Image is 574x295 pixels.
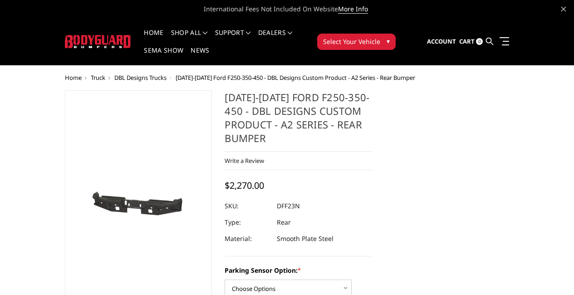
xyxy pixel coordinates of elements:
[191,47,209,65] a: News
[225,198,270,214] dt: SKU:
[459,37,475,45] span: Cart
[225,179,264,192] span: $2,270.00
[225,90,372,152] h1: [DATE]-[DATE] Ford F250-350-450 - DBL Designs Custom Product - A2 Series - Rear Bumper
[65,35,132,48] img: BODYGUARD BUMPERS
[258,29,293,47] a: Dealers
[114,74,167,82] a: DBL Designs Trucks
[277,214,291,231] dd: Rear
[91,74,105,82] a: Truck
[338,5,368,14] a: More Info
[176,74,415,82] span: [DATE]-[DATE] Ford F250-350-450 - DBL Designs Custom Product - A2 Series - Rear Bumper
[171,29,208,47] a: shop all
[225,231,270,247] dt: Material:
[277,231,334,247] dd: Smooth Plate Steel
[387,36,390,46] span: ▾
[215,29,251,47] a: Support
[144,29,163,47] a: Home
[144,47,183,65] a: SEMA Show
[476,38,483,45] span: 0
[65,74,82,82] a: Home
[225,265,372,275] label: Parking Sensor Option:
[277,198,300,214] dd: DFF23N
[427,29,456,54] a: Account
[323,37,380,46] span: Select Your Vehicle
[225,214,270,231] dt: Type:
[459,29,483,54] a: Cart 0
[427,37,456,45] span: Account
[317,34,396,50] button: Select Your Vehicle
[225,157,264,165] a: Write a Review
